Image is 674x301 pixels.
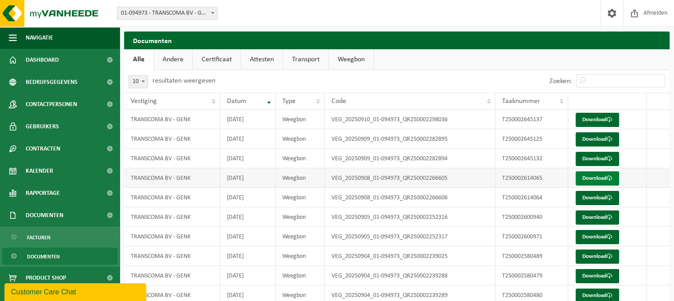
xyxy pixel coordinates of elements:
span: Datum [227,98,246,105]
td: TRANSCOMA BV - GENK [124,188,220,207]
td: [DATE] [220,149,276,168]
td: Weegbon [276,129,325,149]
a: Download [576,210,619,225]
td: T250002614064 [495,188,568,207]
td: TRANSCOMA BV - GENK [124,110,220,129]
span: Product Shop [26,267,66,289]
td: T250002580479 [495,266,568,285]
h2: Documenten [124,32,670,49]
span: Rapportage [26,182,60,204]
a: Download [576,171,619,186]
a: Certificaat [193,49,241,70]
td: [DATE] [220,168,276,188]
td: VEG_20250905_01-094973_QR250002252317 [325,227,495,246]
label: resultaten weergeven [152,77,215,84]
span: Dashboard [26,49,59,71]
td: [DATE] [220,188,276,207]
td: Weegbon [276,207,325,227]
span: 01-094973 - TRANSCOMA BV - GENK [117,7,217,20]
td: Weegbon [276,246,325,266]
td: VEG_20250904_01-094973_QR250002239025 [325,246,495,266]
a: Download [576,152,619,166]
td: [DATE] [220,246,276,266]
span: 01-094973 - TRANSCOMA BV - GENK [117,7,218,20]
td: VEG_20250909_01-094973_QR250002282894 [325,149,495,168]
a: Weegbon [329,49,374,70]
a: Download [576,230,619,244]
td: Weegbon [276,149,325,168]
a: Download [576,132,619,147]
a: Documenten [2,248,117,265]
td: TRANSCOMA BV - GENK [124,207,220,227]
td: [DATE] [220,110,276,129]
td: VEG_20250905_01-094973_QR250002252316 [325,207,495,227]
td: T250002614065 [495,168,568,188]
td: TRANSCOMA BV - GENK [124,246,220,266]
td: Weegbon [276,266,325,285]
a: Andere [154,49,192,70]
span: Navigatie [26,27,53,49]
td: T250002645137 [495,110,568,129]
span: Type [282,98,296,105]
td: VEG_20250908_01-094973_QR250002266605 [325,168,495,188]
td: [DATE] [220,266,276,285]
td: [DATE] [220,129,276,149]
td: [DATE] [220,227,276,246]
span: Documenten [27,248,60,265]
td: T250002645125 [495,129,568,149]
td: VEG_20250904_01-094973_QR250002239288 [325,266,495,285]
td: VEG_20250908_01-094973_QR250002266606 [325,188,495,207]
td: T250002600971 [495,227,568,246]
span: Contactpersonen [26,93,77,115]
td: TRANSCOMA BV - GENK [124,168,220,188]
td: T250002600940 [495,207,568,227]
span: Taaknummer [502,98,540,105]
span: Contracten [26,138,60,160]
a: Download [576,113,619,127]
td: TRANSCOMA BV - GENK [124,227,220,246]
span: 10 [129,75,148,88]
a: Download [576,250,619,264]
td: Weegbon [276,168,325,188]
td: TRANSCOMA BV - GENK [124,266,220,285]
a: Download [576,269,619,283]
td: TRANSCOMA BV - GENK [124,149,220,168]
a: Facturen [2,229,117,246]
td: VEG_20250909_01-094973_QR250002282895 [325,129,495,149]
td: T250002645132 [495,149,568,168]
td: T250002580489 [495,246,568,266]
td: VEG_20250910_01-094973_QR250002298036 [325,110,495,129]
td: [DATE] [220,207,276,227]
a: Transport [283,49,328,70]
a: Alle [124,49,153,70]
a: Download [576,191,619,205]
td: Weegbon [276,188,325,207]
td: Weegbon [276,110,325,129]
span: Documenten [26,204,63,226]
span: Facturen [27,229,51,246]
span: Bedrijfsgegevens [26,71,78,93]
td: TRANSCOMA BV - GENK [124,129,220,149]
span: Vestiging [131,98,157,105]
span: Gebruikers [26,115,59,138]
label: Zoeken: [549,78,572,85]
iframe: chat widget [4,281,148,301]
span: Code [331,98,346,105]
span: Kalender [26,160,53,182]
td: Weegbon [276,227,325,246]
a: Attesten [241,49,283,70]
